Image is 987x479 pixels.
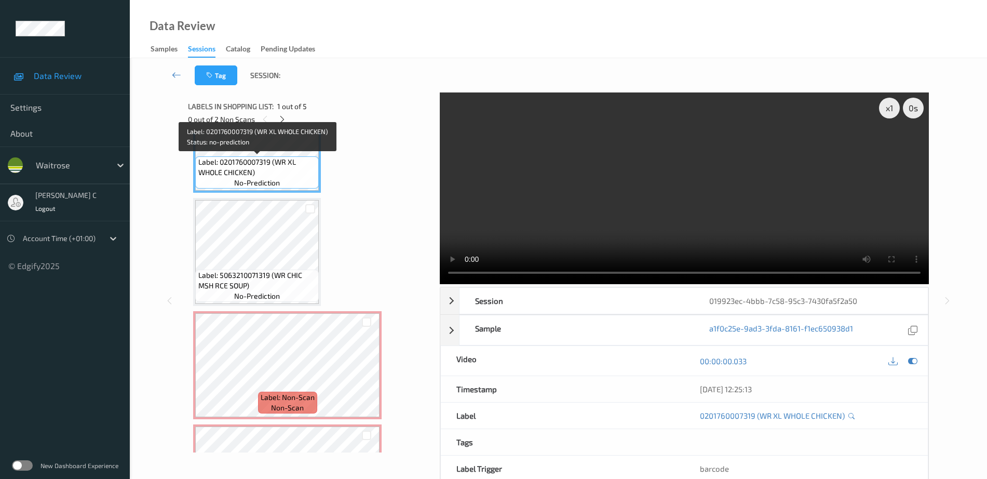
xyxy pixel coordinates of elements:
a: Sessions [188,42,226,58]
div: x 1 [879,98,900,118]
span: Label: 5063210071319 (WR CHIC MSH RCE SOUP) [198,270,317,291]
a: a1f0c25e-9ad3-3fda-8161-f1ec650938d1 [709,323,853,337]
div: 0 out of 2 Non Scans [188,113,432,126]
div: Tags [441,429,684,455]
div: Video [441,346,684,376]
button: Tag [195,65,237,85]
div: [DATE] 12:25:13 [700,384,912,394]
a: Pending Updates [261,42,326,57]
div: Pending Updates [261,44,315,57]
a: 0201760007319 (WR XL WHOLE CHICKEN) [700,410,845,421]
div: 019923ec-4bbb-7c58-95c3-7430fa5f2a50 [694,288,928,314]
a: 00:00:00.033 [700,356,747,366]
div: 0 s [903,98,924,118]
span: Labels in shopping list: [188,101,274,112]
span: Label: 0201760007319 (WR XL WHOLE CHICKEN) [198,157,317,178]
div: Timestamp [441,376,684,402]
div: Sessions [188,44,215,58]
span: no-prediction [234,178,280,188]
div: Session [459,288,694,314]
div: Catalog [226,44,250,57]
div: Samplea1f0c25e-9ad3-3fda-8161-f1ec650938d1 [440,315,928,345]
span: no-prediction [234,291,280,301]
div: Label [441,403,684,429]
div: Samples [151,44,178,57]
a: Catalog [226,42,261,57]
span: 1 out of 5 [277,101,307,112]
a: Samples [151,42,188,57]
div: Sample [459,315,694,345]
span: Label: Non-Scan [261,392,315,403]
div: Data Review [150,21,215,31]
span: non-scan [271,403,304,413]
div: Session019923ec-4bbb-7c58-95c3-7430fa5f2a50 [440,287,928,314]
span: Session: [250,70,280,81]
